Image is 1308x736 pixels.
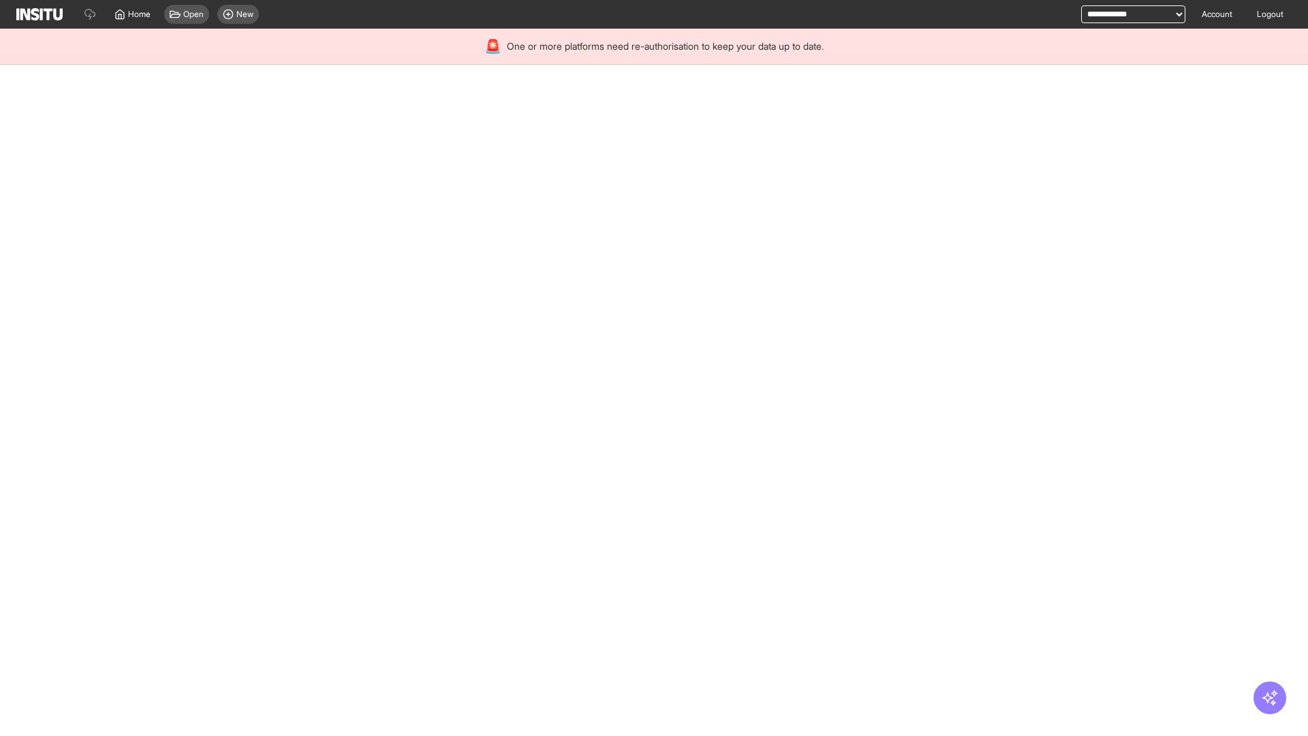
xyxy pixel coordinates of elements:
[183,9,204,20] span: Open
[128,9,151,20] span: Home
[507,40,824,53] span: One or more platforms need re-authorisation to keep your data up to date.
[236,9,253,20] span: New
[484,37,501,56] div: 🚨
[16,8,63,20] img: Logo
